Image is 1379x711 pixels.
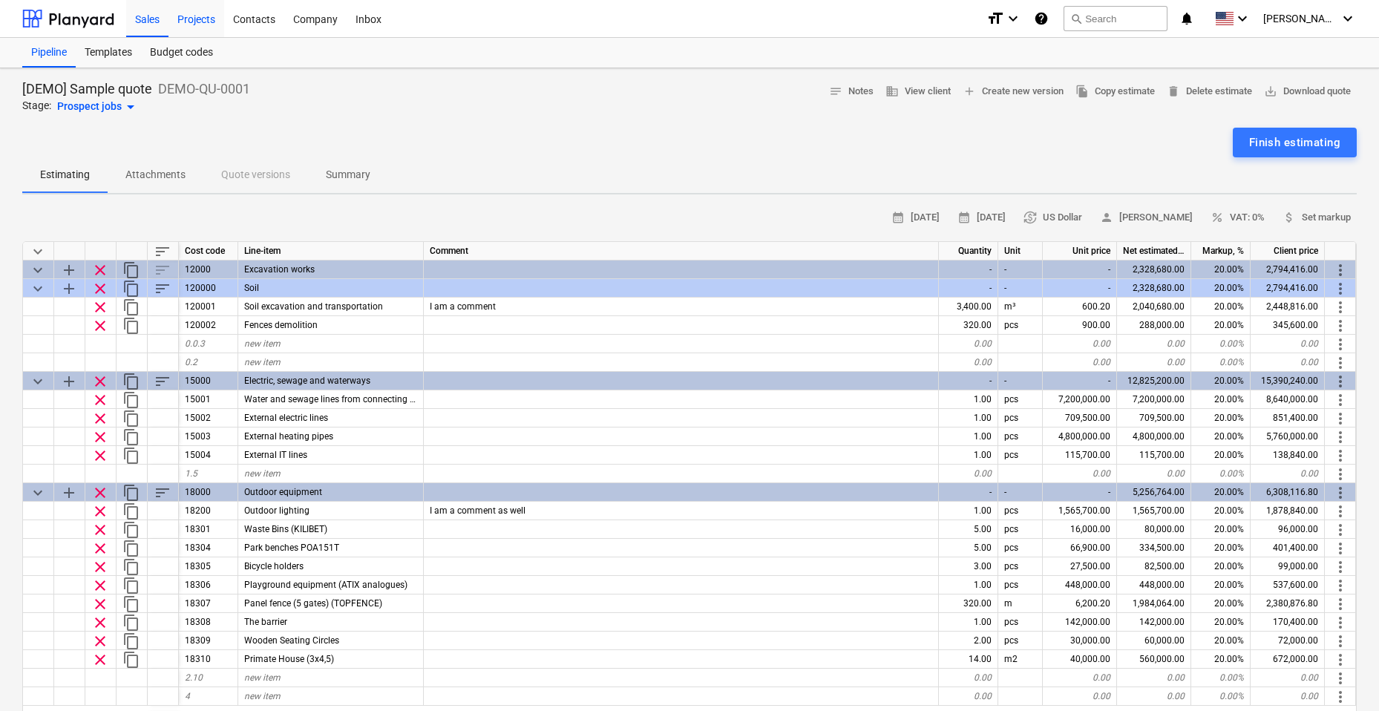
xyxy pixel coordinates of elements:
[939,446,998,465] div: 1.00
[91,410,109,427] span: Remove row
[1339,10,1357,27] i: keyboard_arrow_down
[60,280,78,298] span: Add sub category to row
[1117,632,1191,650] div: 60,000.00
[1043,557,1117,576] div: 27,500.00
[1191,242,1251,261] div: Markup, %
[29,261,47,279] span: Collapse category
[1043,520,1117,539] div: 16,000.00
[326,167,370,183] p: Summary
[179,520,238,539] div: 18301
[29,484,47,502] span: Collapse category
[29,373,47,390] span: Collapse category
[122,261,140,279] span: Duplicate category
[1100,209,1193,226] span: [PERSON_NAME]
[1331,298,1349,316] span: More actions
[179,632,238,650] div: 18309
[1264,85,1277,98] span: save_alt
[1043,539,1117,557] div: 66,900.00
[179,594,238,613] div: 18307
[122,614,140,632] span: Duplicate row
[1305,640,1379,711] iframe: Chat Widget
[125,167,186,183] p: Attachments
[29,243,47,261] span: Collapse all categories
[1251,539,1325,557] div: 401,400.00
[179,279,238,298] div: 120000
[1043,261,1117,279] div: -
[154,280,171,298] span: Sort rows within category
[122,484,140,502] span: Duplicate category
[1191,390,1251,409] div: 20.00%
[122,540,140,557] span: Duplicate row
[22,38,76,68] div: Pipeline
[1117,520,1191,539] div: 80,000.00
[1191,279,1251,298] div: 20.00%
[1191,465,1251,483] div: 0.00%
[998,279,1043,298] div: -
[122,595,140,613] span: Duplicate row
[1043,409,1117,427] div: 709,500.00
[122,447,140,465] span: Duplicate row
[939,409,998,427] div: 1.00
[1117,279,1191,298] div: 2,328,680.00
[91,651,109,669] span: Remove row
[1191,613,1251,632] div: 20.00%
[1043,390,1117,409] div: 7,200,000.00
[1251,261,1325,279] div: 2,794,416.00
[1191,687,1251,706] div: 0.00%
[1251,372,1325,390] div: 15,390,240.00
[998,632,1043,650] div: pcs
[91,614,109,632] span: Remove row
[1191,409,1251,427] div: 20.00%
[179,557,238,576] div: 18305
[179,483,238,502] div: 18000
[1043,687,1117,706] div: 0.00
[424,242,939,261] div: Comment
[1043,594,1117,613] div: 6,200.20
[1191,261,1251,279] div: 20.00%
[179,502,238,520] div: 18200
[891,211,905,224] span: calendar_month
[939,465,998,483] div: 0.00
[179,390,238,409] div: 15001
[1117,298,1191,316] div: 2,040,680.00
[998,576,1043,594] div: pcs
[939,372,998,390] div: -
[823,80,880,103] button: Notes
[91,280,109,298] span: Remove row
[1043,446,1117,465] div: 115,700.00
[1191,446,1251,465] div: 20.00%
[91,428,109,446] span: Remove row
[1251,557,1325,576] div: 99,000.00
[957,209,1006,226] span: [DATE]
[76,38,141,68] a: Templates
[1094,206,1199,229] button: [PERSON_NAME]
[1043,483,1117,502] div: -
[60,484,78,502] span: Add sub category to row
[939,669,998,687] div: 0.00
[998,594,1043,613] div: m
[1191,650,1251,669] div: 20.00%
[1331,521,1349,539] span: More actions
[829,83,874,100] span: Notes
[179,650,238,669] div: 18310
[1205,206,1271,229] button: VAT: 0%
[179,316,238,335] div: 120002
[122,577,140,594] span: Duplicate row
[91,540,109,557] span: Remove row
[1331,354,1349,372] span: More actions
[1191,520,1251,539] div: 20.00%
[1070,13,1082,24] span: search
[1043,353,1117,372] div: 0.00
[1117,390,1191,409] div: 7,200,000.00
[998,502,1043,520] div: pcs
[880,80,957,103] button: View client
[1191,483,1251,502] div: 20.00%
[1191,335,1251,353] div: 0.00%
[122,651,140,669] span: Duplicate row
[1251,632,1325,650] div: 72,000.00
[939,427,998,446] div: 1.00
[1043,465,1117,483] div: 0.00
[1191,298,1251,316] div: 20.00%
[1283,209,1351,226] span: Set markup
[1191,632,1251,650] div: 20.00%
